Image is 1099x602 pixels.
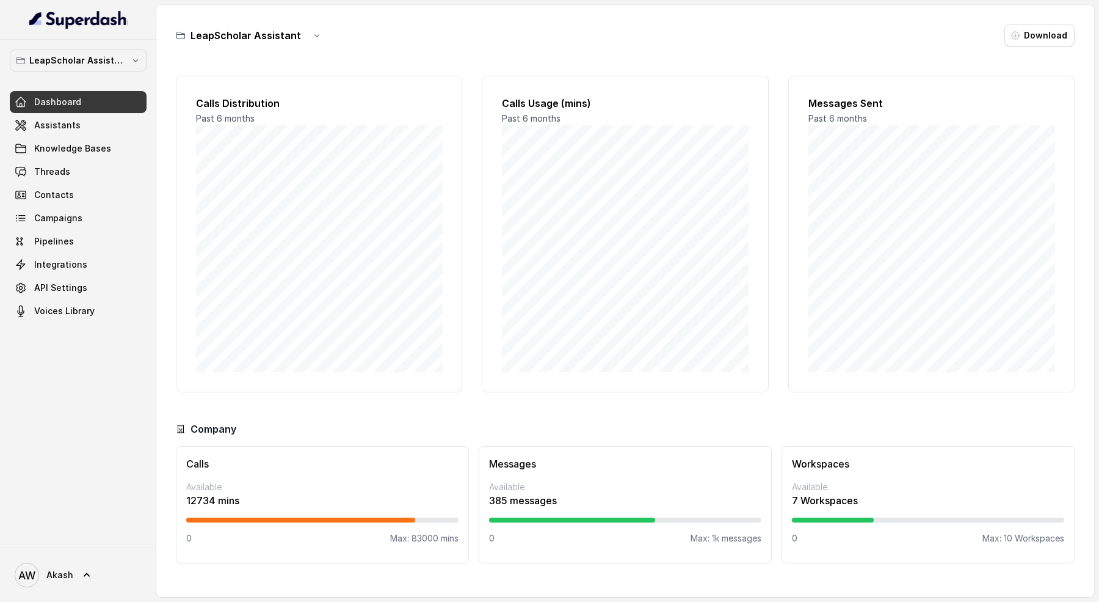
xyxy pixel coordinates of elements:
[10,277,147,299] a: API Settings
[18,569,35,582] text: AW
[190,422,236,436] h3: Company
[34,282,87,294] span: API Settings
[10,138,147,160] a: Knowledge Bases
[502,96,748,111] h2: Calls Usage (mins)
[489,457,761,471] h3: Messages
[10,114,147,136] a: Assistants
[10,558,147,592] a: Akash
[34,305,95,317] span: Voices Library
[792,493,1064,508] p: 7 Workspaces
[10,50,147,72] button: LeapScholar Assistant
[186,457,459,471] h3: Calls
[34,142,111,155] span: Knowledge Bases
[34,96,81,108] span: Dashboard
[1004,24,1075,46] button: Download
[190,28,301,43] h3: LeapScholar Assistant
[186,532,192,545] p: 0
[808,113,867,123] span: Past 6 months
[34,235,74,248] span: Pipelines
[10,184,147,206] a: Contacts
[186,493,459,508] p: 12734 mins
[34,166,70,178] span: Threads
[10,254,147,276] a: Integrations
[34,189,74,201] span: Contacts
[196,113,255,123] span: Past 6 months
[489,493,761,508] p: 385 messages
[29,53,127,68] p: LeapScholar Assistant
[34,259,87,271] span: Integrations
[808,96,1054,111] h2: Messages Sent
[792,532,797,545] p: 0
[390,532,459,545] p: Max: 83000 mins
[10,161,147,183] a: Threads
[10,300,147,322] a: Voices Library
[502,113,560,123] span: Past 6 months
[46,569,73,581] span: Akash
[10,207,147,229] a: Campaigns
[196,96,442,111] h2: Calls Distribution
[34,119,81,131] span: Assistants
[10,91,147,113] a: Dashboard
[29,10,128,29] img: light.svg
[691,532,761,545] p: Max: 1k messages
[34,212,82,224] span: Campaigns
[489,532,495,545] p: 0
[792,457,1064,471] h3: Workspaces
[186,481,459,493] p: Available
[982,532,1064,545] p: Max: 10 Workspaces
[489,481,761,493] p: Available
[792,481,1064,493] p: Available
[10,230,147,252] a: Pipelines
